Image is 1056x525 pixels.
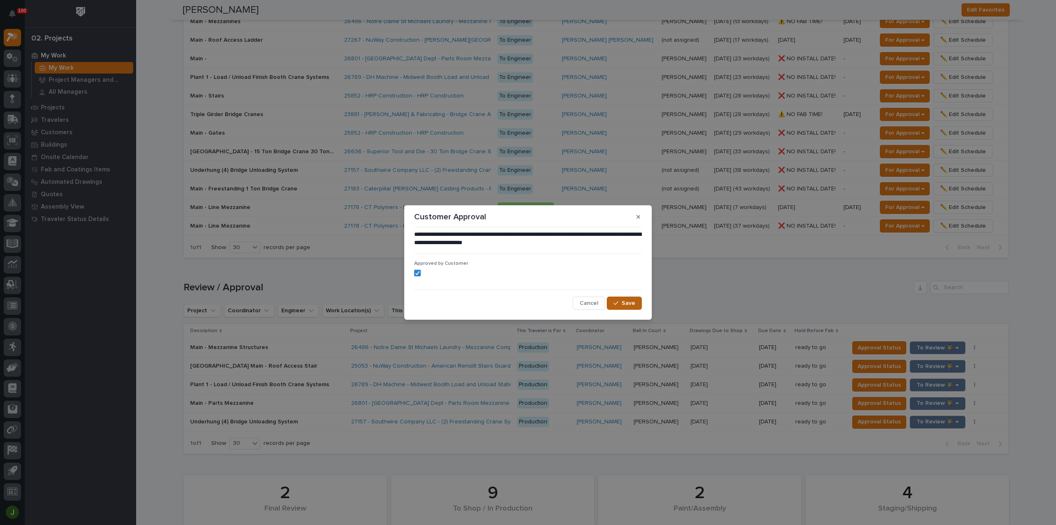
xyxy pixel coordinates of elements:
[414,261,468,266] span: Approved by Customer
[573,297,605,310] button: Cancel
[580,299,598,307] span: Cancel
[414,212,486,222] p: Customer Approval
[607,297,642,310] button: Save
[622,299,635,307] span: Save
